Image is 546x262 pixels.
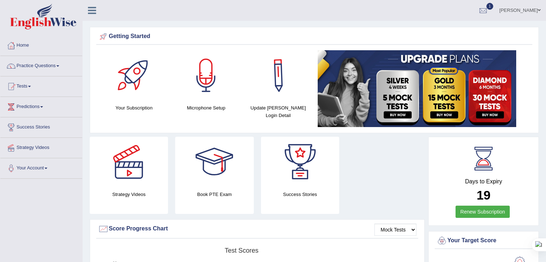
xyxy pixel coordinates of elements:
h4: Book PTE Exam [175,191,253,198]
a: Success Stories [0,117,82,135]
b: 19 [477,188,491,202]
h4: Strategy Videos [90,191,168,198]
a: Practice Questions [0,56,82,74]
span: 1 [486,3,494,10]
img: small5.jpg [318,50,516,127]
h4: Success Stories [261,191,339,198]
a: Renew Subscription [456,206,510,218]
h4: Days to Expiry [437,178,531,185]
a: Tests [0,76,82,94]
div: Getting Started [98,31,531,42]
a: Predictions [0,97,82,115]
a: Your Account [0,158,82,176]
a: Home [0,36,82,53]
a: Strategy Videos [0,138,82,156]
h4: Update [PERSON_NAME] Login Detail [246,104,311,119]
h4: Microphone Setup [174,104,239,112]
tspan: Test scores [225,247,258,254]
h4: Your Subscription [102,104,167,112]
div: Your Target Score [437,235,531,246]
div: Score Progress Chart [98,224,416,234]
